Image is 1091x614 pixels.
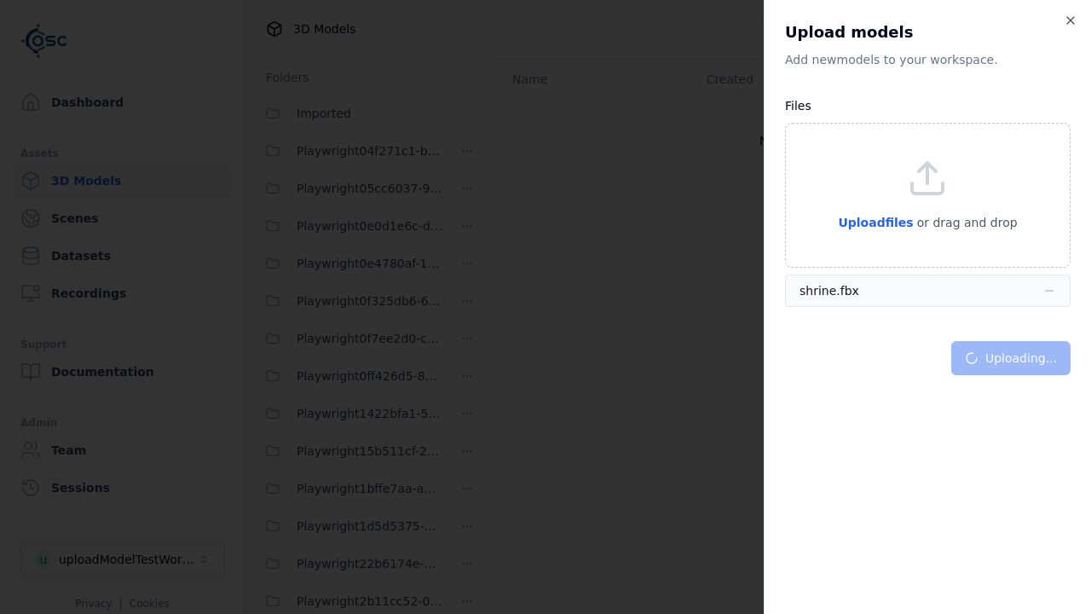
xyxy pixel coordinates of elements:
h2: Upload models [785,20,1071,44]
label: Files [785,99,811,113]
p: or drag and drop [914,212,1018,233]
span: Upload files [838,216,913,229]
div: shrine.fbx [799,282,859,299]
p: Add new model s to your workspace. [785,51,1071,68]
